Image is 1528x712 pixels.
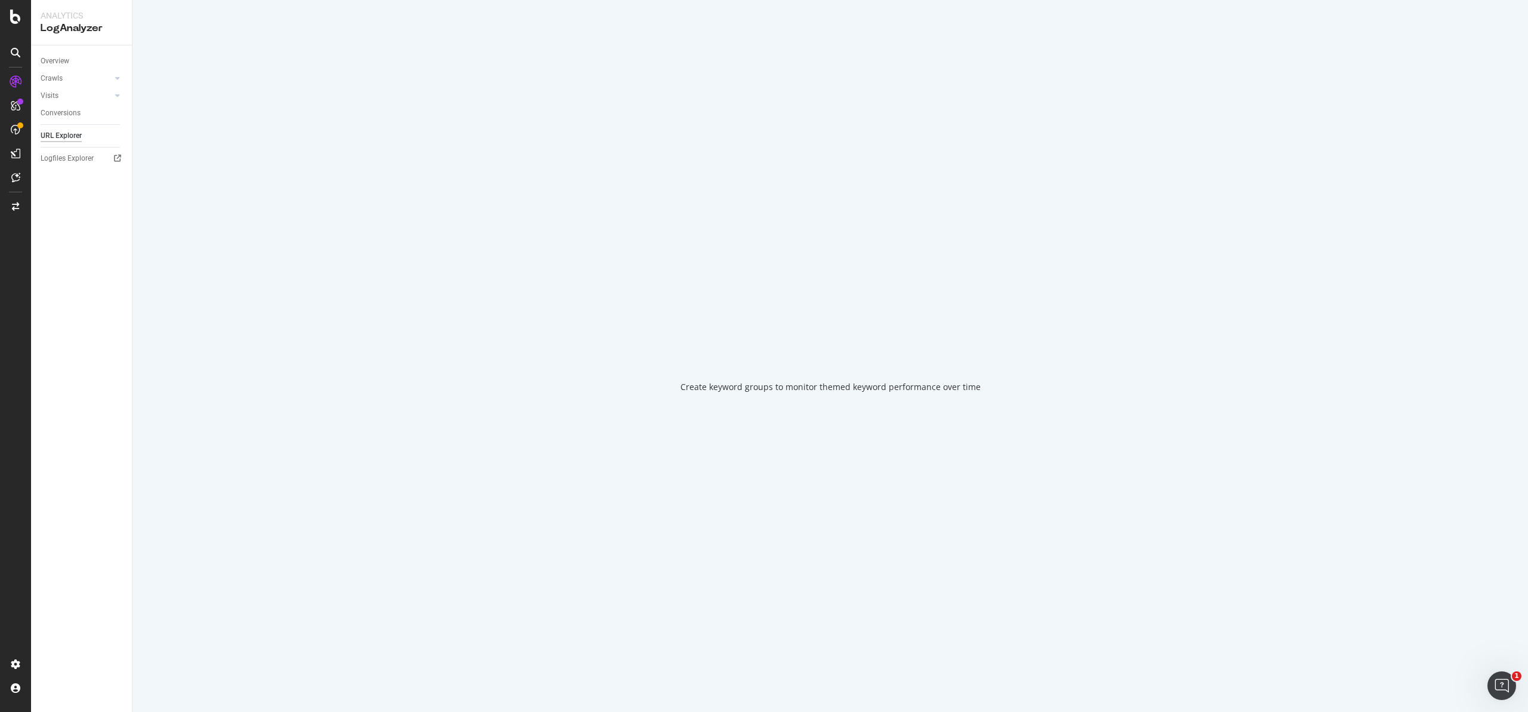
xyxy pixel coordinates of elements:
[41,55,69,67] div: Overview
[41,55,124,67] a: Overview
[680,381,981,393] div: Create keyword groups to monitor themed keyword performance over time
[1512,671,1521,681] span: 1
[41,130,124,142] a: URL Explorer
[1487,671,1516,700] iframe: Intercom live chat
[41,72,112,85] a: Crawls
[41,152,94,165] div: Logfiles Explorer
[41,72,63,85] div: Crawls
[787,319,873,362] div: animation
[41,90,112,102] a: Visits
[41,107,81,119] div: Conversions
[41,22,122,35] div: LogAnalyzer
[41,107,124,119] a: Conversions
[41,10,122,22] div: Analytics
[41,130,82,142] div: URL Explorer
[41,90,58,102] div: Visits
[41,152,124,165] a: Logfiles Explorer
